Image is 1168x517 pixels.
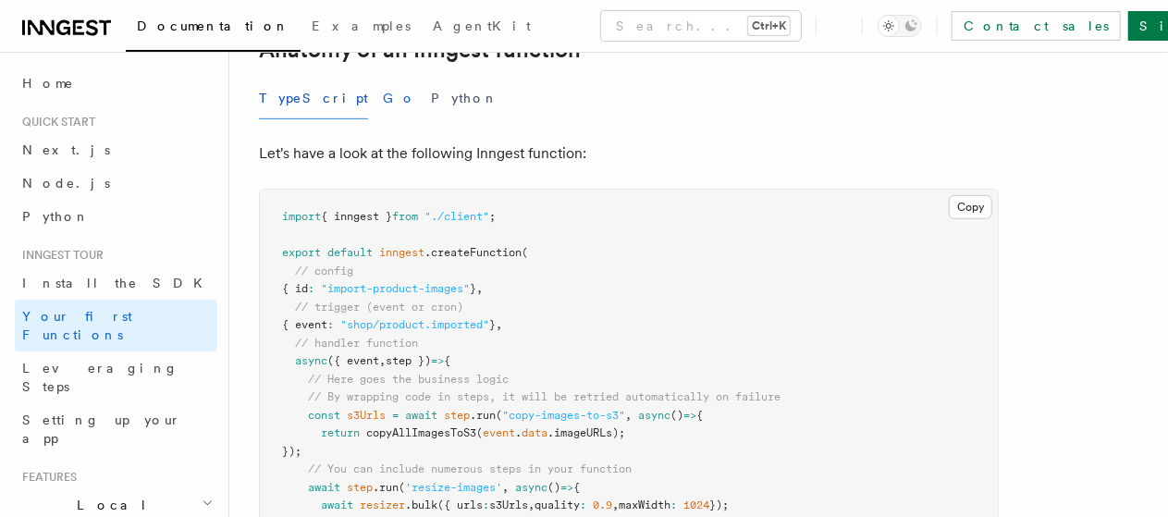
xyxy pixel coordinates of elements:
a: Python [15,200,217,233]
span: inngest [379,246,424,259]
span: { id [282,282,308,295]
span: s3Urls [489,499,528,511]
span: Node.js [22,176,110,191]
span: "shop/product.imported" [340,318,489,331]
span: step }) [386,354,431,367]
span: copyAllImagesToS3 [366,426,476,439]
span: Setting up your app [22,412,181,446]
span: const [308,409,340,422]
span: Home [22,74,74,92]
span: 1024 [683,499,709,511]
span: quality [535,499,580,511]
span: } [489,318,496,331]
span: s3Urls [347,409,386,422]
span: { event [282,318,327,331]
span: .run [373,481,399,494]
span: .createFunction [424,246,522,259]
span: await [405,409,437,422]
a: Leveraging Steps [15,351,217,403]
span: await [308,481,340,494]
span: ( [399,481,405,494]
span: async [515,481,547,494]
span: Install the SDK [22,276,214,290]
span: step [444,409,470,422]
span: , [496,318,502,331]
span: // You can include numerous steps in your function [308,462,632,475]
a: Examples [301,6,422,50]
button: Copy [949,195,992,219]
span: resizer [360,499,405,511]
span: // config [295,265,353,277]
span: Your first Functions [22,309,132,342]
span: data [522,426,547,439]
span: Features [15,470,77,485]
span: ; [489,210,496,223]
span: () [547,481,560,494]
span: () [670,409,683,422]
span: // handler function [295,337,418,350]
span: async [295,354,327,367]
a: Contact sales [952,11,1121,41]
span: , [379,354,386,367]
span: .bulk [405,499,437,511]
span: = [392,409,399,422]
span: "./client" [424,210,489,223]
button: TypeScript [259,78,368,119]
span: import [282,210,321,223]
span: step [347,481,373,494]
p: Let's have a look at the following Inngest function: [259,141,999,166]
span: Examples [312,18,411,33]
span: { [696,409,703,422]
kbd: Ctrl+K [748,17,790,35]
button: Toggle dark mode [878,15,922,37]
span: export [282,246,321,259]
a: Setting up your app [15,403,217,455]
span: maxWidth [619,499,670,511]
span: from [392,210,418,223]
span: ( [496,409,502,422]
a: AgentKit [422,6,542,50]
span: , [502,481,509,494]
a: Documentation [126,6,301,52]
span: : [670,499,677,511]
a: Your first Functions [15,300,217,351]
span: => [431,354,444,367]
span: event [483,426,515,439]
a: Next.js [15,133,217,166]
a: Home [15,67,217,100]
span: await [321,499,353,511]
span: => [560,481,573,494]
span: } [470,282,476,295]
span: Inngest tour [15,248,104,263]
span: , [625,409,632,422]
span: ( [476,426,483,439]
button: Go [383,78,416,119]
span: , [476,282,483,295]
span: : [580,499,586,511]
span: ({ event [327,354,379,367]
span: // Here goes the business logic [308,373,509,386]
span: Quick start [15,115,95,129]
span: , [612,499,619,511]
span: return [321,426,360,439]
span: }); [709,499,729,511]
span: ({ urls [437,499,483,511]
span: }); [282,445,301,458]
span: // trigger (event or cron) [295,301,463,314]
span: AgentKit [433,18,531,33]
span: ( [522,246,528,259]
span: .run [470,409,496,422]
a: Node.js [15,166,217,200]
span: { [573,481,580,494]
button: Search...Ctrl+K [601,11,801,41]
span: Next.js [22,142,110,157]
span: 'resize-images' [405,481,502,494]
span: : [327,318,334,331]
span: "copy-images-to-s3" [502,409,625,422]
span: : [308,282,314,295]
a: Install the SDK [15,266,217,300]
span: async [638,409,670,422]
span: { [444,354,450,367]
span: => [683,409,696,422]
span: Documentation [137,18,289,33]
